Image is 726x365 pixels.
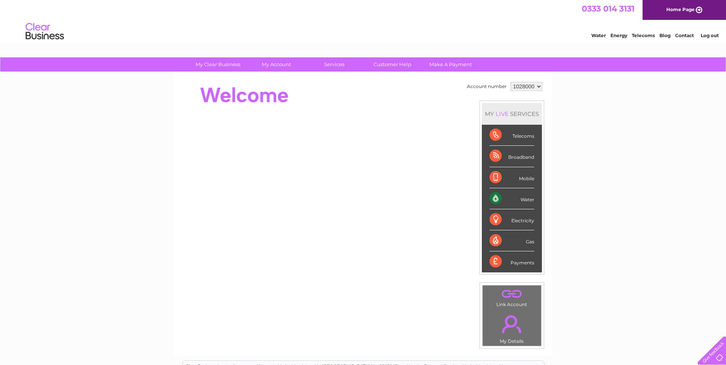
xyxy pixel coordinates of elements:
a: Customer Help [361,57,424,72]
img: logo.png [25,20,64,43]
div: Electricity [489,209,534,230]
div: Clear Business is a trading name of Verastar Limited (registered in [GEOGRAPHIC_DATA] No. 3667643... [183,4,544,37]
a: Energy [610,33,627,38]
a: Telecoms [632,33,655,38]
div: Gas [489,230,534,251]
div: Telecoms [489,125,534,146]
div: LIVE [494,110,510,117]
a: My Clear Business [186,57,250,72]
a: Make A Payment [419,57,482,72]
div: Mobile [489,167,534,188]
a: . [485,287,539,301]
a: . [485,311,539,337]
td: My Details [482,309,542,346]
a: Services [303,57,366,72]
a: 0333 014 3131 [582,4,635,13]
div: Payments [489,251,534,272]
td: Link Account [482,285,542,309]
div: Water [489,188,534,209]
a: Contact [675,33,694,38]
a: Blog [659,33,671,38]
a: My Account [245,57,308,72]
div: Broadband [489,146,534,167]
div: MY SERVICES [482,103,542,125]
td: Account number [465,80,509,93]
a: Water [591,33,606,38]
a: Log out [701,33,719,38]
